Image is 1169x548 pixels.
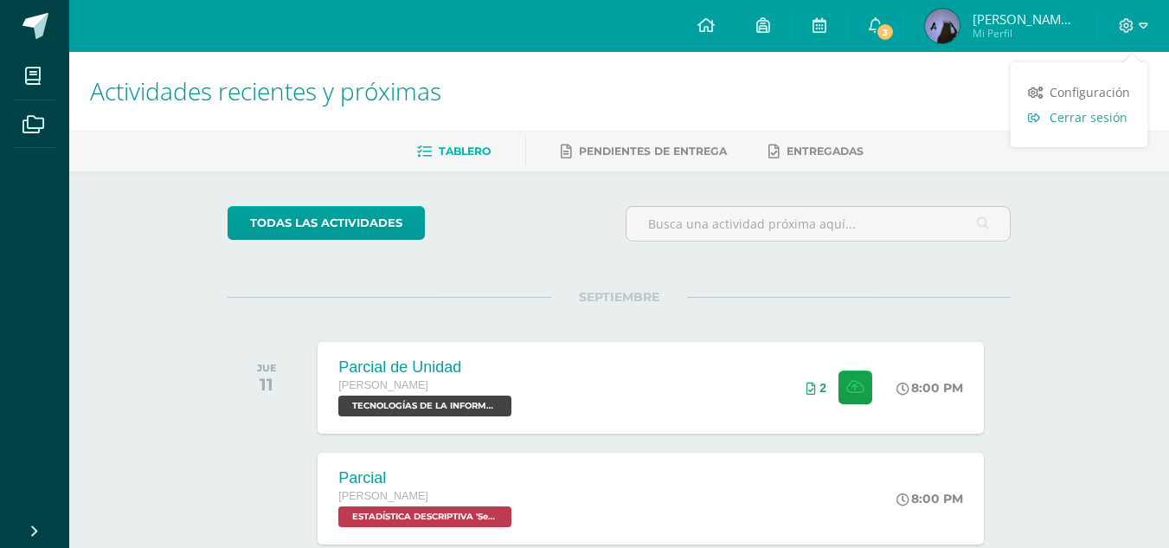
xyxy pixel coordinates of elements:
[819,381,826,395] span: 2
[561,138,727,165] a: Pendientes de entrega
[973,26,1076,41] span: Mi Perfil
[973,10,1076,28] span: [PERSON_NAME][DATE]
[228,206,425,240] a: todas las Actividades
[439,145,491,158] span: Tablero
[806,381,826,395] div: Archivos entregados
[338,506,511,527] span: ESTADÍSTICA DESCRIPTIVA 'Sección A'
[896,380,963,396] div: 8:00 PM
[338,358,516,377] div: Parcial de Unidad
[787,145,864,158] span: Entregadas
[338,469,516,487] div: Parcial
[896,491,963,506] div: 8:00 PM
[925,9,960,43] img: 1095dd9e86c34dc9bc13546696431850.png
[579,145,727,158] span: Pendientes de entrega
[1050,109,1127,126] span: Cerrar sesión
[257,362,277,374] div: JUE
[768,138,864,165] a: Entregadas
[1011,80,1147,105] a: Configuración
[257,374,277,395] div: 11
[338,490,428,502] span: [PERSON_NAME]
[338,379,428,391] span: [PERSON_NAME]
[338,396,511,416] span: TECNOLOGÍAS DE LA INFORMACIÓN Y LA COMUNICACIÓN 5 'Sección A'
[551,289,687,305] span: SEPTIEMBRE
[1050,84,1130,100] span: Configuración
[1011,105,1147,130] a: Cerrar sesión
[90,74,441,107] span: Actividades recientes y próximas
[876,23,895,42] span: 3
[417,138,491,165] a: Tablero
[626,207,1010,241] input: Busca una actividad próxima aquí...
